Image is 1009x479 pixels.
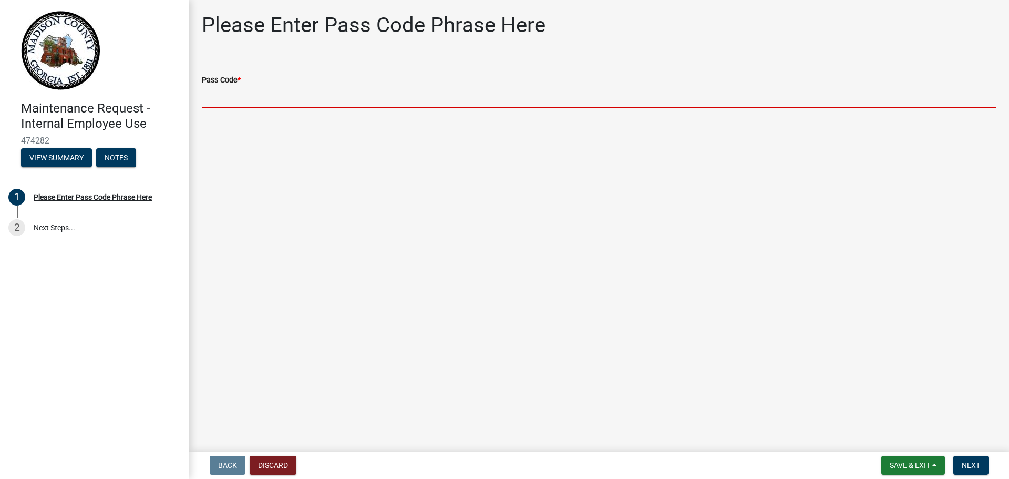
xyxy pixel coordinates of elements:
button: Notes [96,148,136,167]
span: Back [218,461,237,470]
button: Back [210,456,245,475]
span: Next [962,461,980,470]
img: Madison County, Georgia [21,11,100,90]
wm-modal-confirm: Notes [96,154,136,162]
div: 2 [8,219,25,236]
label: Pass Code [202,77,241,84]
button: Save & Exit [881,456,945,475]
h4: Maintenance Request - Internal Employee Use [21,101,181,131]
span: Save & Exit [890,461,930,470]
button: Discard [250,456,296,475]
h1: Please Enter Pass Code Phrase Here [202,13,545,38]
span: 474282 [21,136,168,146]
button: View Summary [21,148,92,167]
wm-modal-confirm: Summary [21,154,92,162]
button: Next [953,456,989,475]
div: 1 [8,189,25,206]
div: Please Enter Pass Code Phrase Here [34,193,152,201]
